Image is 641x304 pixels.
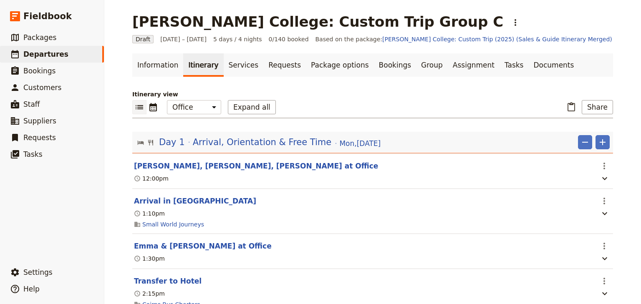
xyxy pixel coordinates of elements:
button: Actions [597,194,611,208]
span: Settings [23,268,53,276]
span: Suppliers [23,117,56,125]
span: Staff [23,100,40,108]
a: Services [224,53,264,77]
button: Calendar view [146,100,160,114]
button: Actions [597,274,611,288]
p: Itinerary view [132,90,613,98]
span: [DATE] – [DATE] [160,35,207,43]
a: [PERSON_NAME] College: Custom Trip (2025) (Sales & Guide Itinerary Merged) [382,36,612,43]
button: Remove [578,135,592,149]
a: Requests [263,53,306,77]
a: Information [132,53,183,77]
span: Departures [23,50,68,58]
span: 5 days / 4 nights [213,35,262,43]
span: 0/140 booked [269,35,309,43]
button: Edit day information [137,136,381,148]
span: Mon , [DATE] [339,138,381,148]
button: Edit this itinerary item [134,161,378,171]
button: Expand all [228,100,276,114]
a: Group [416,53,448,77]
button: Actions [597,239,611,253]
span: Bookings [23,67,56,75]
span: Arrival, Orientation & Free Time [193,136,332,148]
button: Paste itinerary item [564,100,578,114]
span: Customers [23,83,61,92]
a: Small World Journeys [142,220,204,229]
a: Bookings [374,53,416,77]
span: Help [23,285,40,293]
button: Add [596,135,610,149]
button: Actions [508,15,522,30]
a: Itinerary [183,53,223,77]
span: Based on the package: [315,35,612,43]
span: Day 1 [159,136,185,148]
button: Edit this itinerary item [134,276,202,286]
button: Edit this itinerary item [134,196,256,206]
span: Draft [132,35,154,43]
h1: [PERSON_NAME] College: Custom Trip Group C [132,13,503,30]
div: 2:15pm [134,289,165,298]
span: Requests [23,133,56,142]
button: List view [132,100,146,114]
a: Documents [528,53,579,77]
div: 1:10pm [134,209,165,218]
div: 1:30pm [134,254,165,263]
a: Package options [306,53,373,77]
button: Actions [597,159,611,173]
button: Share [582,100,613,114]
div: 12:00pm [134,174,169,183]
button: Edit this itinerary item [134,241,272,251]
a: Assignment [448,53,500,77]
a: Tasks [500,53,529,77]
span: Tasks [23,150,43,158]
span: Fieldbook [23,10,72,23]
span: Packages [23,33,56,42]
